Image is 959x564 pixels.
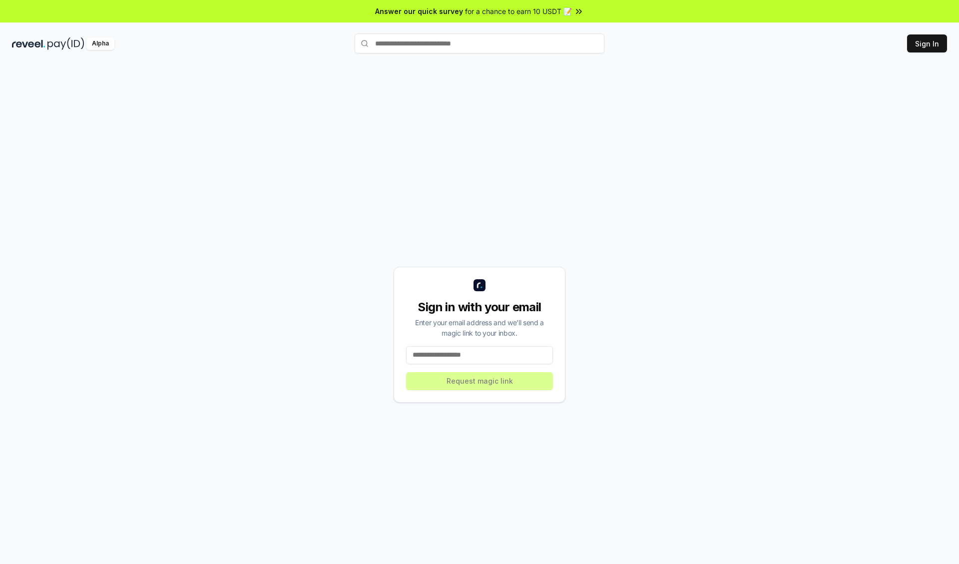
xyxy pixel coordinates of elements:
button: Sign In [907,34,947,52]
span: for a chance to earn 10 USDT 📝 [465,6,572,16]
span: Answer our quick survey [375,6,463,16]
img: reveel_dark [12,37,45,50]
div: Alpha [86,37,114,50]
img: logo_small [474,279,485,291]
div: Sign in with your email [406,299,553,315]
img: pay_id [47,37,84,50]
div: Enter your email address and we’ll send a magic link to your inbox. [406,317,553,338]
